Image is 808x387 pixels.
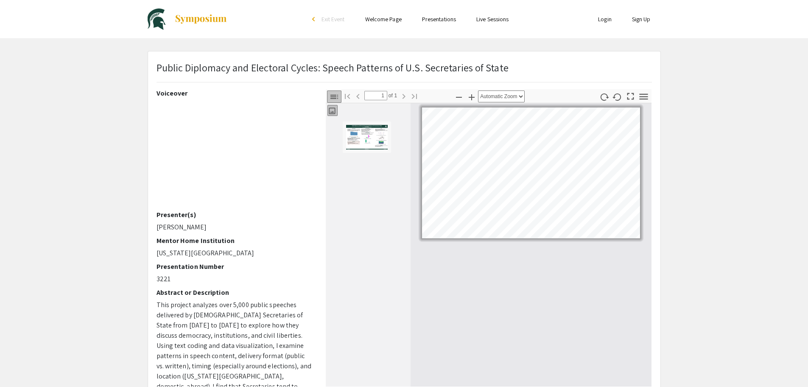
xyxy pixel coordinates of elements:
h2: Mentor Home Institution [157,237,313,245]
a: https://2021-2025.state.gov/former-secretaries-of-state/ [574,221,606,222]
img: Thumbnail of Page 1 [346,124,388,150]
a: Sign Up [632,15,651,23]
a: Welcome Page [365,15,402,23]
iframe: Public Diplomacy and Electoral Cycles MID-SURE Presentation [157,101,313,211]
button: Zoom Out [452,90,466,103]
a: Presentations [422,15,456,23]
button: Previous Page [351,90,365,102]
h2: Presenter(s) [157,211,313,219]
button: Show Thumbnails [327,105,338,116]
h2: Presentation Number [157,263,313,271]
button: Zoom In [464,90,479,103]
a: Live Sessions [476,15,509,23]
p: [US_STATE][GEOGRAPHIC_DATA] [157,248,313,258]
p: 3221 [157,274,313,284]
span: of 1 [387,91,397,100]
a: Mid-Michigan Symposium for Undergraduate Research Experiences 2025 [148,8,227,30]
a: Login [598,15,612,23]
button: Switch to Presentation Mode [623,89,637,102]
p: Public Diplomacy and Electoral Cycles: Speech Patterns of U.S. Secretaries of State [157,60,509,75]
p: [PERSON_NAME] [157,222,313,232]
h2: Abstract or Description [157,288,313,297]
button: Go to First Page [340,90,355,102]
button: Rotate Clockwise [597,90,611,103]
button: Go to Last Page [407,90,422,102]
img: Symposium by ForagerOne [174,14,227,24]
div: arrow_back_ios [312,17,317,22]
iframe: Chat [6,349,36,381]
input: Page [364,91,387,100]
img: Mid-Michigan Symposium for Undergraduate Research Experiences 2025 [148,8,166,30]
a: mailto:domprehj@msu.edu [619,236,634,237]
div: Page 1 [418,104,644,242]
button: Next Page [397,90,411,102]
h2: Voiceover [157,89,313,97]
span: Exit Event [322,15,345,23]
select: Zoom [478,90,525,102]
button: Tools [636,90,651,103]
button: Toggle Sidebar [327,90,341,103]
a: https://github.com/ [429,236,442,237]
button: Rotate Counterclockwise [610,90,624,103]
